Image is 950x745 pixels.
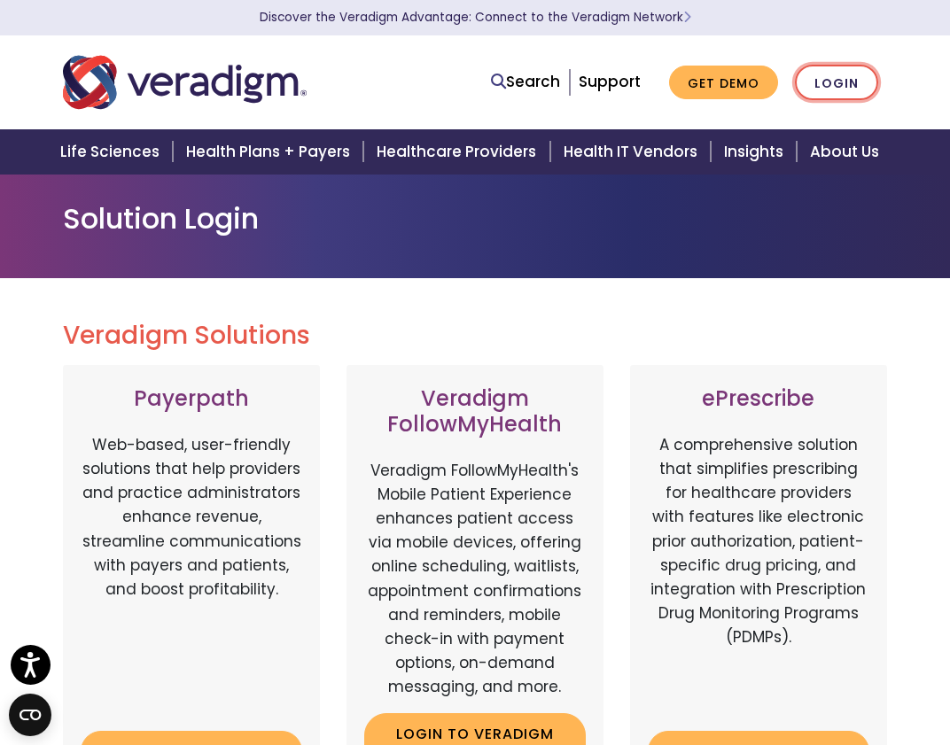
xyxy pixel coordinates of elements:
[50,129,175,175] a: Life Sciences
[366,129,552,175] a: Healthcare Providers
[648,433,869,717] p: A comprehensive solution that simplifies prescribing for healthcare providers with features like ...
[63,202,887,236] h1: Solution Login
[553,129,713,175] a: Health IT Vendors
[364,386,586,438] h3: Veradigm FollowMyHealth
[669,66,778,100] a: Get Demo
[81,386,302,412] h3: Payerpath
[826,692,929,724] iframe: Drift Chat Widget
[175,129,366,175] a: Health Plans + Payers
[63,321,887,351] h2: Veradigm Solutions
[648,386,869,412] h3: ePrescribe
[491,70,560,94] a: Search
[795,65,878,101] a: Login
[9,694,51,736] button: Open CMP widget
[579,71,641,92] a: Support
[364,459,586,700] p: Veradigm FollowMyHealth's Mobile Patient Experience enhances patient access via mobile devices, o...
[260,9,691,26] a: Discover the Veradigm Advantage: Connect to the Veradigm NetworkLearn More
[799,129,900,175] a: About Us
[63,53,307,112] img: Veradigm logo
[713,129,799,175] a: Insights
[683,9,691,26] span: Learn More
[81,433,302,717] p: Web-based, user-friendly solutions that help providers and practice administrators enhance revenu...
